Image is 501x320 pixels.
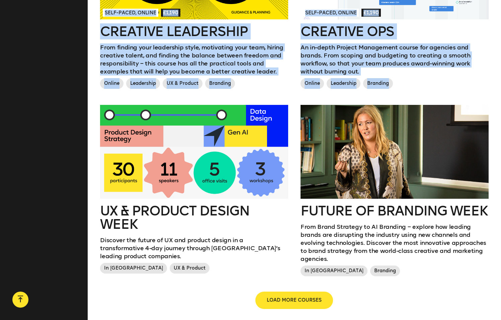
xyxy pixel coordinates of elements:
[301,204,488,217] h2: Future of branding week
[301,43,488,75] p: An in-depth Project Management course for agencies and brands. From scoping and budgeting to crea...
[267,297,322,304] span: LOAD MORE COURSES
[100,78,123,89] span: Online
[301,78,324,89] span: Online
[301,223,488,263] p: From Brand Strategy to AI Branding – explore how leading brands are disrupting the industry using...
[327,78,360,89] span: Leadership
[301,266,367,276] span: In [GEOGRAPHIC_DATA]
[100,105,288,276] a: UX & Product Design WeekDiscover the future of UX and product design in a transformative 4-day jo...
[205,78,235,89] span: Branding
[301,105,488,279] a: Future of branding weekFrom Brand Strategy to AI Branding – explore how leading brands are disrup...
[100,43,288,75] p: From finding your leadership style, motivating your team, hiring creative talent, and finding the...
[170,263,210,274] span: UX & Product
[103,9,158,17] span: Self-paced, Online
[256,292,332,308] button: LOAD MORE COURSES
[370,266,400,276] span: Branding
[361,9,381,17] span: £1,190
[163,78,202,89] span: UX & Product
[100,204,288,231] h2: UX & Product Design Week
[100,236,288,260] p: Discover the future of UX and product design in a transformative 4-day journey through [GEOGRAPHI...
[301,25,488,38] h2: Creative Ops
[161,9,180,17] span: £1,190
[363,78,393,89] span: Branding
[126,78,160,89] span: Leadership
[100,25,288,38] h2: Creative Leadership
[100,263,167,274] span: In [GEOGRAPHIC_DATA]
[303,9,359,17] span: Self-paced, Online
